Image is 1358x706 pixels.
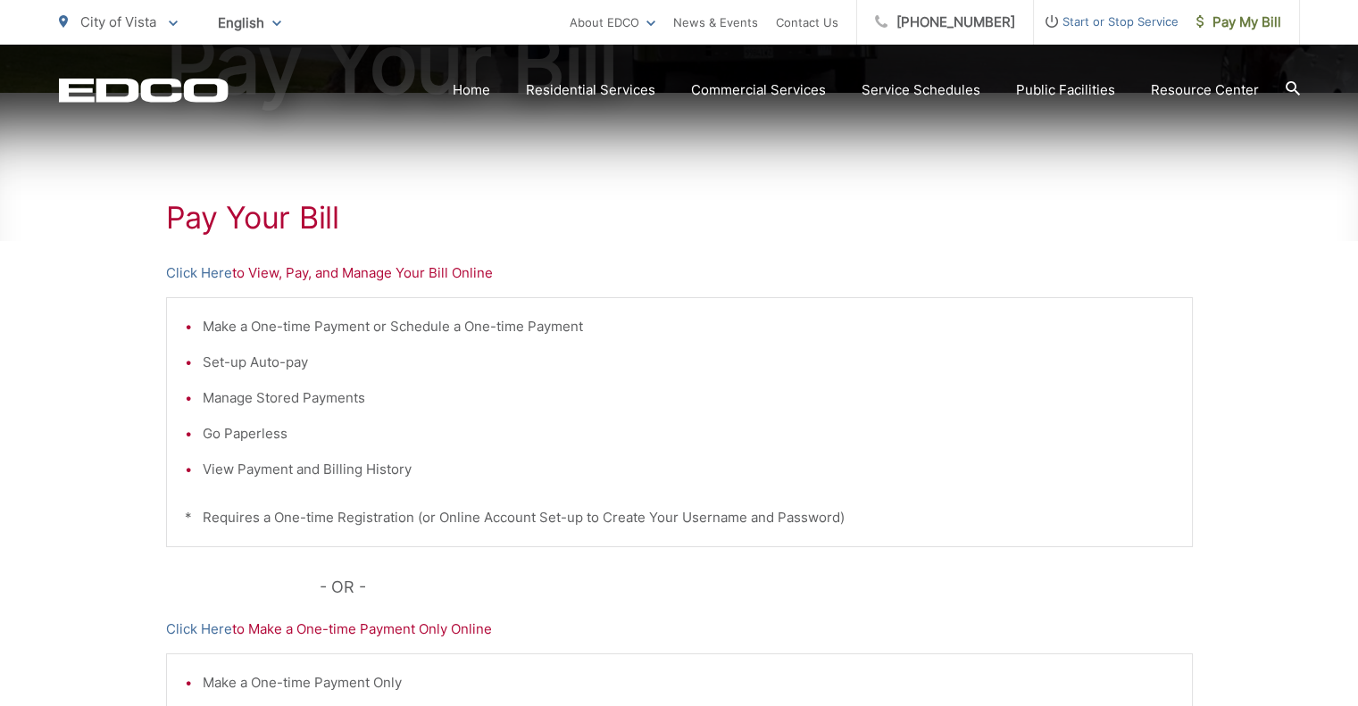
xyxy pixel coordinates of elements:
[80,13,156,30] span: City of Vista
[203,387,1174,409] li: Manage Stored Payments
[204,7,295,38] span: English
[862,79,980,101] a: Service Schedules
[203,459,1174,480] li: View Payment and Billing History
[1196,12,1281,33] span: Pay My Bill
[453,79,490,101] a: Home
[166,262,232,284] a: Click Here
[1016,79,1115,101] a: Public Facilities
[203,352,1174,373] li: Set-up Auto-pay
[166,619,232,640] a: Click Here
[570,12,655,33] a: About EDCO
[673,12,758,33] a: News & Events
[59,78,229,103] a: EDCD logo. Return to the homepage.
[203,672,1174,694] li: Make a One-time Payment Only
[320,574,1193,601] p: - OR -
[776,12,838,33] a: Contact Us
[526,79,655,101] a: Residential Services
[166,619,1193,640] p: to Make a One-time Payment Only Online
[203,316,1174,337] li: Make a One-time Payment or Schedule a One-time Payment
[1151,79,1259,101] a: Resource Center
[166,200,1193,236] h1: Pay Your Bill
[691,79,826,101] a: Commercial Services
[166,262,1193,284] p: to View, Pay, and Manage Your Bill Online
[203,423,1174,444] li: Go Paperless
[185,507,1174,528] p: * Requires a One-time Registration (or Online Account Set-up to Create Your Username and Password)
